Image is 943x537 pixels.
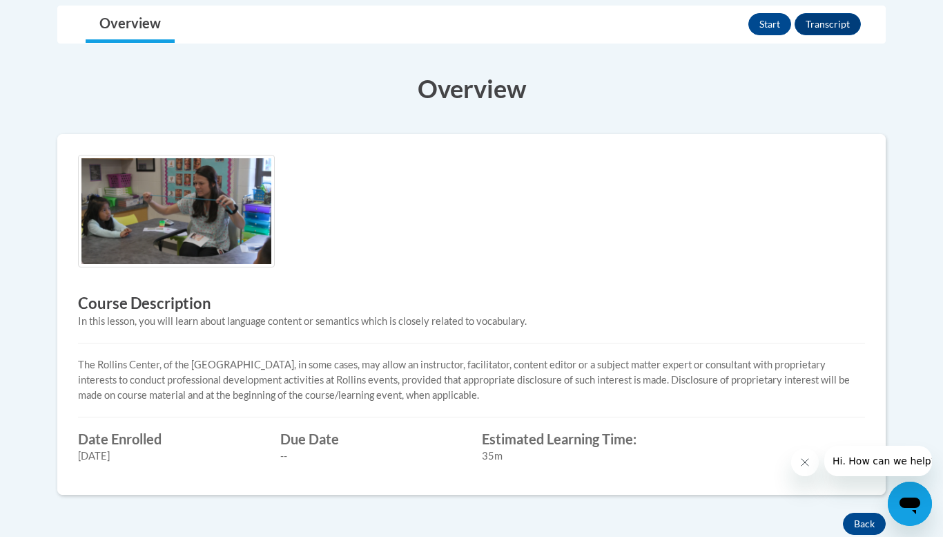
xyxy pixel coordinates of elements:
[843,513,886,535] button: Back
[280,431,462,446] label: Due Date
[482,431,663,446] label: Estimated Learning Time:
[57,71,886,106] h3: Overview
[824,446,932,476] iframe: Message from company
[78,314,865,329] div: In this lesson, you will learn about language content or semantics which is closely related to vo...
[78,293,865,314] h3: Course Description
[78,357,865,403] p: The Rollins Center, of the [GEOGRAPHIC_DATA], in some cases, may allow an instructor, facilitator...
[78,155,275,267] img: Course logo image
[482,449,663,464] div: 35m
[888,482,932,526] iframe: Button to launch messaging window
[78,431,260,446] label: Date Enrolled
[78,449,260,464] div: [DATE]
[748,13,791,35] button: Start
[8,10,112,21] span: Hi. How can we help?
[795,13,861,35] button: Transcript
[280,449,462,464] div: --
[86,6,175,43] a: Overview
[791,449,819,476] iframe: Close message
